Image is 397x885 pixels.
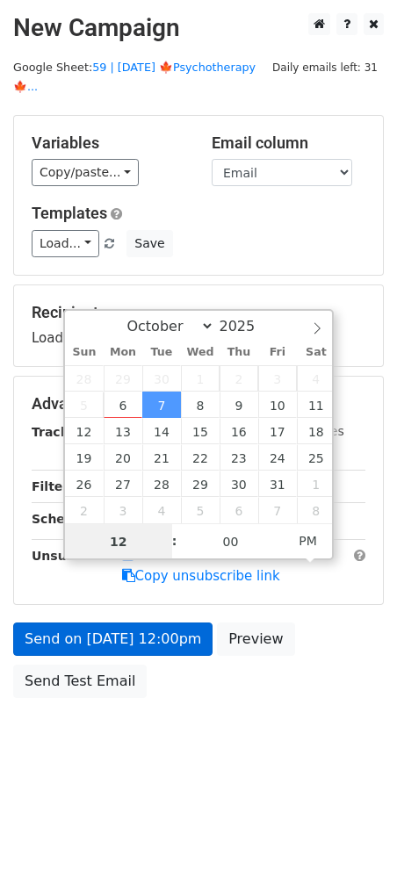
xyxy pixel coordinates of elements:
[297,444,336,471] span: October 25, 2025
[13,13,384,43] h2: New Campaign
[104,365,142,392] span: September 29, 2025
[104,471,142,497] span: October 27, 2025
[104,392,142,418] span: October 6, 2025
[220,418,258,444] span: October 16, 2025
[65,365,104,392] span: September 28, 2025
[32,230,99,257] a: Load...
[258,347,297,358] span: Fri
[142,444,181,471] span: October 21, 2025
[13,61,256,94] small: Google Sheet:
[181,392,220,418] span: October 8, 2025
[258,444,297,471] span: October 24, 2025
[297,471,336,497] span: November 1, 2025
[220,347,258,358] span: Thu
[32,549,118,563] strong: Unsubscribe
[220,497,258,523] span: November 6, 2025
[104,418,142,444] span: October 13, 2025
[258,471,297,497] span: October 31, 2025
[32,303,365,322] h5: Recipients
[214,318,278,335] input: Year
[126,230,172,257] button: Save
[297,497,336,523] span: November 8, 2025
[181,471,220,497] span: October 29, 2025
[32,159,139,186] a: Copy/paste...
[284,523,332,558] span: Click to toggle
[181,497,220,523] span: November 5, 2025
[142,497,181,523] span: November 4, 2025
[142,365,181,392] span: September 30, 2025
[142,471,181,497] span: October 28, 2025
[220,471,258,497] span: October 30, 2025
[297,347,336,358] span: Sat
[258,418,297,444] span: October 17, 2025
[32,394,365,414] h5: Advanced
[32,204,107,222] a: Templates
[32,512,95,526] strong: Schedule
[297,418,336,444] span: October 18, 2025
[104,497,142,523] span: November 3, 2025
[181,444,220,471] span: October 22, 2025
[65,497,104,523] span: November 2, 2025
[32,479,76,493] strong: Filters
[172,523,177,558] span: :
[65,471,104,497] span: October 26, 2025
[65,444,104,471] span: October 19, 2025
[220,392,258,418] span: October 9, 2025
[104,444,142,471] span: October 20, 2025
[177,524,285,559] input: Minute
[297,365,336,392] span: October 4, 2025
[142,418,181,444] span: October 14, 2025
[65,392,104,418] span: October 5, 2025
[181,365,220,392] span: October 1, 2025
[212,133,365,153] h5: Email column
[220,444,258,471] span: October 23, 2025
[142,347,181,358] span: Tue
[266,58,384,77] span: Daily emails left: 31
[181,418,220,444] span: October 15, 2025
[122,568,280,584] a: Copy unsubscribe link
[275,422,343,441] label: UTM Codes
[32,303,365,349] div: Loading...
[258,497,297,523] span: November 7, 2025
[309,801,397,885] iframe: Chat Widget
[32,425,90,439] strong: Tracking
[13,61,256,94] a: 59 | [DATE] 🍁Psychotherapy🍁...
[65,418,104,444] span: October 12, 2025
[181,347,220,358] span: Wed
[32,133,185,153] h5: Variables
[13,665,147,698] a: Send Test Email
[258,392,297,418] span: October 10, 2025
[220,365,258,392] span: October 2, 2025
[217,622,294,656] a: Preview
[266,61,384,74] a: Daily emails left: 31
[13,622,213,656] a: Send on [DATE] 12:00pm
[104,347,142,358] span: Mon
[65,347,104,358] span: Sun
[297,392,336,418] span: October 11, 2025
[142,392,181,418] span: October 7, 2025
[258,365,297,392] span: October 3, 2025
[65,524,172,559] input: Hour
